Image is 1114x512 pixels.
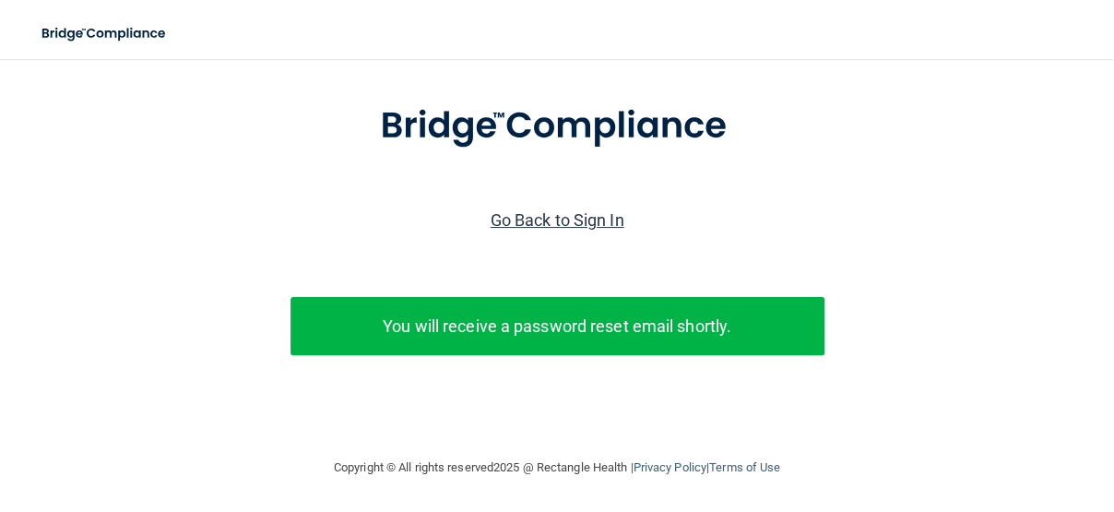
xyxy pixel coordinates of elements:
[304,311,811,341] p: You will receive a password reset email shortly.
[342,78,772,174] img: bridge_compliance_login_screen.278c3ca4.svg
[709,460,780,474] a: Terms of Use
[28,15,182,53] img: bridge_compliance_login_screen.278c3ca4.svg
[491,210,624,230] a: Go Back to Sign In
[220,438,894,497] div: Copyright © All rights reserved 2025 @ Rectangle Health | |
[633,460,705,474] a: Privacy Policy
